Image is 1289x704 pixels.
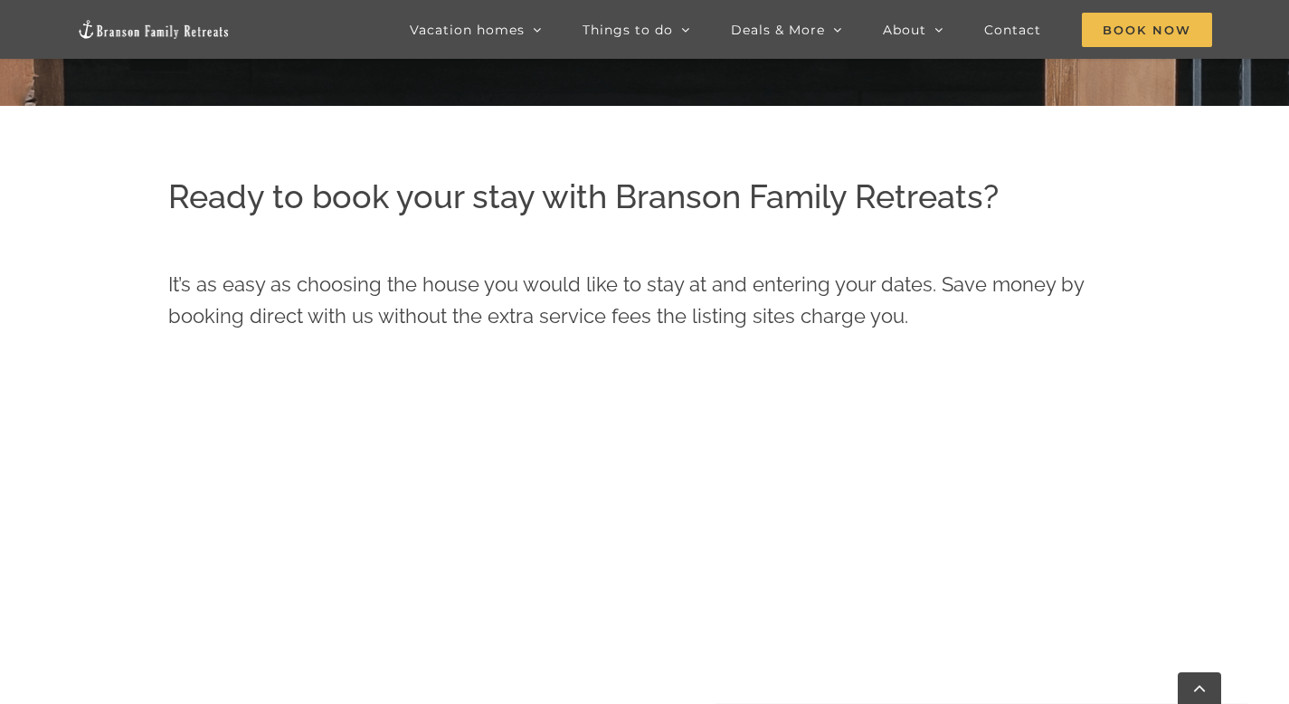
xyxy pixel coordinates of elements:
[883,24,926,36] span: About
[168,269,1121,332] p: It’s as easy as choosing the house you would like to stay at and entering your dates. Save money ...
[168,174,1121,219] h2: Ready to book your stay with Branson Family Retreats?
[1082,13,1212,47] span: Book Now
[77,19,231,40] img: Branson Family Retreats Logo
[984,24,1041,36] span: Contact
[583,24,673,36] span: Things to do
[731,24,825,36] span: Deals & More
[410,24,525,36] span: Vacation homes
